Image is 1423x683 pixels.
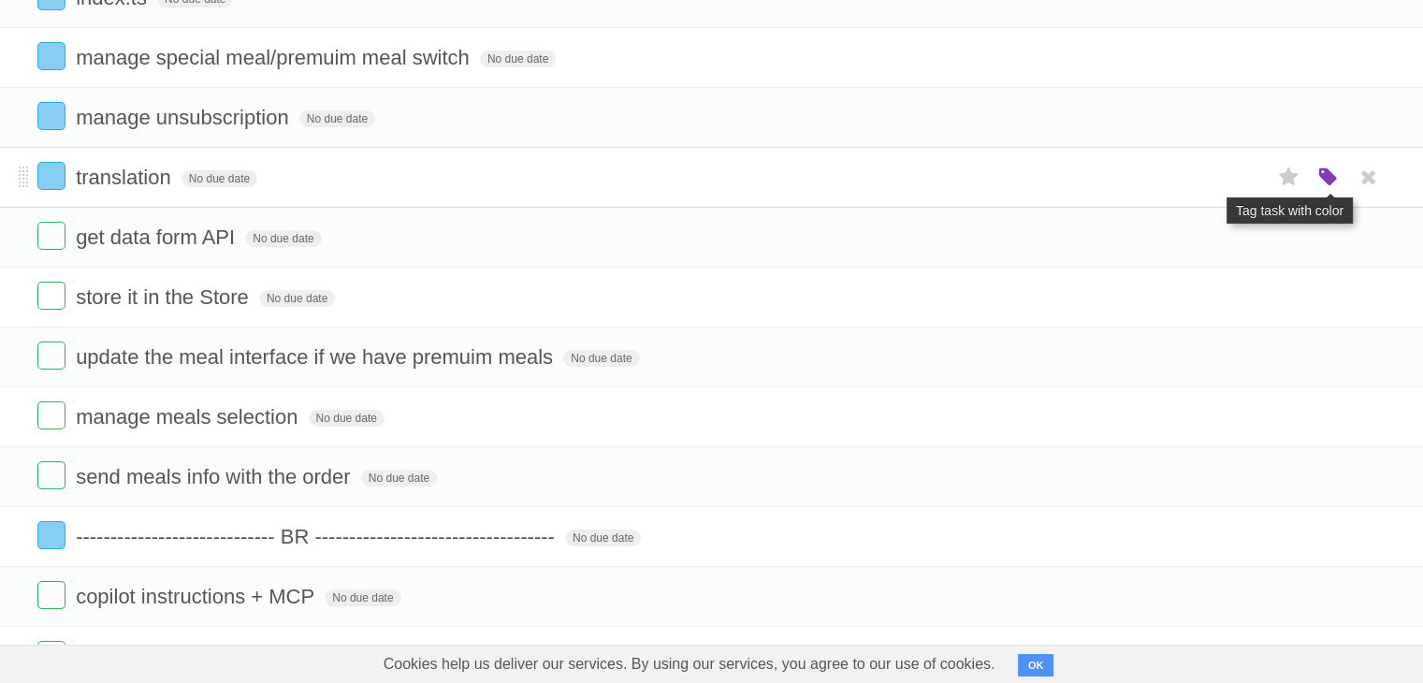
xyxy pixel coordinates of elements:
span: No due date [259,290,335,307]
span: send meals info with the order [76,465,356,488]
span: manage meals selection [76,405,302,429]
span: update the meal interface if we have premuim meals [76,345,558,369]
label: Done [37,581,65,609]
label: Done [37,162,65,190]
span: No due date [565,530,641,546]
span: No due date [563,350,639,367]
label: Done [37,282,65,310]
span: ----------------------------- BR ----------------------------------- [76,525,559,548]
span: No due date [325,589,400,606]
span: No due date [480,51,556,67]
label: Done [37,222,65,250]
span: store it in the Store [76,285,254,309]
span: manage special meal/premuim meal switch [76,46,474,69]
span: manage unsubscription [76,106,293,129]
span: copilot instructions + MCP [76,585,319,608]
span: Cookies help us deliver our services. By using our services, you agree to our use of cookies. [365,646,1014,683]
span: No due date [361,470,437,487]
span: No due date [309,410,385,427]
label: Done [37,42,65,70]
button: OK [1018,654,1054,676]
label: Star task [1271,162,1307,193]
span: No due date [182,170,257,187]
label: Done [37,341,65,370]
label: Done [37,521,65,549]
span: No due date [299,110,375,127]
label: Done [37,461,65,489]
span: get data form API [76,225,240,249]
span: No due date [245,230,321,247]
span: translation [76,166,176,189]
label: Done [37,102,65,130]
label: Done [37,401,65,429]
label: Done [37,641,65,669]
